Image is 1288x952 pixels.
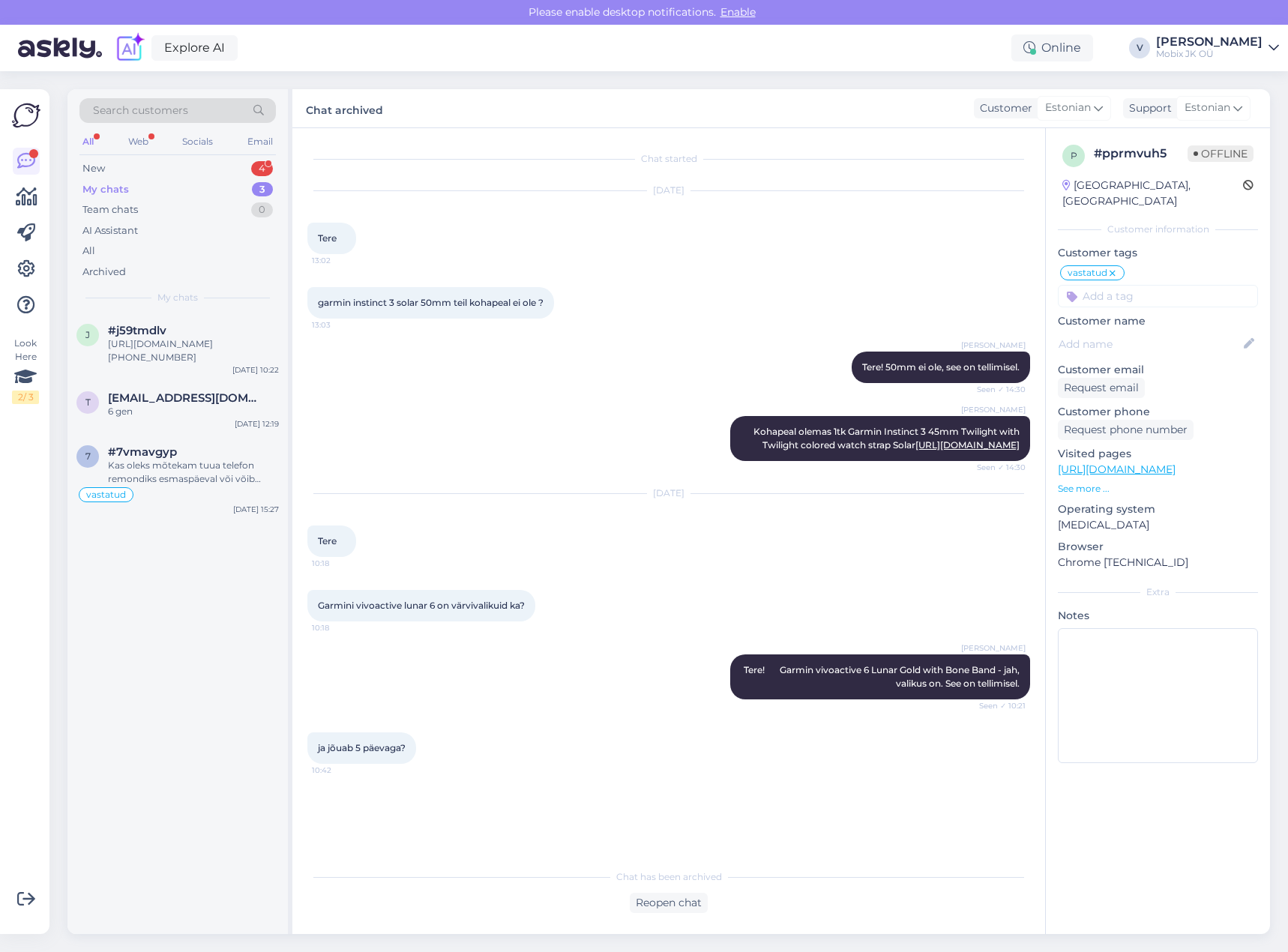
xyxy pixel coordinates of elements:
div: [DATE] 12:19 [235,418,279,430]
span: tiinatah@gmail.com [108,391,264,405]
div: New [82,161,105,176]
span: My chats [157,291,198,304]
span: p [1071,150,1077,161]
div: 4 [251,161,273,176]
div: Extra [1058,585,1258,599]
p: Customer email [1058,362,1258,378]
input: Add name [1059,336,1241,352]
span: Garmini vivoactive lunar 6 on värvivalikuid ka? [318,600,525,611]
span: Seen ✓ 14:30 [969,384,1026,395]
a: Explore AI [151,35,238,61]
div: [DATE] [307,486,1030,500]
p: See more ... [1058,482,1258,495]
div: [URL][DOMAIN_NAME][PHONE_NUMBER] [108,337,279,364]
div: [PERSON_NAME] [1156,36,1263,48]
div: Customer [974,100,1032,116]
img: explore-ai [114,32,145,64]
a: [URL][DOMAIN_NAME] [915,439,1020,451]
div: All [82,244,95,259]
span: Estonian [1045,100,1091,116]
div: [DATE] [307,184,1030,197]
div: 2 / 3 [12,391,39,404]
p: Notes [1058,608,1258,624]
div: Mobix JK OÜ [1156,48,1263,60]
span: 13:02 [312,255,368,266]
div: 3 [252,182,273,197]
div: Archived [82,265,126,280]
p: Visited pages [1058,446,1258,462]
span: Tere [318,232,337,244]
p: Customer phone [1058,404,1258,420]
p: Customer tags [1058,245,1258,261]
div: Customer information [1058,223,1258,236]
div: Support [1123,100,1172,116]
label: Chat archived [306,98,383,118]
span: 7 [85,451,91,462]
span: 10:42 [312,765,368,776]
span: Seen ✓ 14:30 [969,462,1026,473]
span: Tere [318,535,337,546]
span: Offline [1188,145,1254,162]
span: Search customers [93,103,188,118]
span: Estonian [1185,100,1230,116]
img: Askly Logo [12,101,40,130]
span: j [85,329,90,340]
div: 0 [251,202,273,217]
span: vastatud [1068,268,1107,277]
div: [GEOGRAPHIC_DATA], [GEOGRAPHIC_DATA] [1062,178,1243,209]
span: Enable [716,5,760,19]
span: garmin instinct 3 solar 50mm teil kohapeal ei ole ? [318,297,544,308]
div: Email [244,132,276,151]
div: Team chats [82,202,138,217]
p: Browser [1058,539,1258,555]
div: # pprmvuh5 [1094,145,1188,163]
span: [PERSON_NAME] [961,642,1026,654]
span: Tere! Garmin vivoactive 6 Lunar Gold with Bone Band - jah, valikus on. See on tellimisel. [744,664,1022,689]
p: Operating system [1058,501,1258,517]
span: 10:18 [312,622,368,633]
div: Online [1011,34,1093,61]
div: Chat started [307,152,1030,166]
span: vastatud [86,490,126,499]
span: [PERSON_NAME] [961,340,1026,351]
div: Look Here [12,337,39,404]
div: All [79,132,97,151]
span: t [85,397,91,408]
span: 13:03 [312,319,368,331]
div: My chats [82,182,129,197]
span: ja jõuab 5 päevaga? [318,742,406,753]
div: Web [125,132,151,151]
p: Chrome [TECHNICAL_ID] [1058,555,1258,570]
input: Add a tag [1058,285,1258,307]
span: Chat has been archived [616,870,722,884]
div: AI Assistant [82,223,138,238]
div: Request email [1058,378,1145,398]
div: Kas oleks mõtekam tuua telefon remondiks esmaspäeval või võib [PERSON_NAME]? [108,459,279,486]
div: 6 gen [108,405,279,418]
span: #j59tmdlv [108,324,166,337]
div: [DATE] 10:22 [232,364,279,376]
a: [URL][DOMAIN_NAME] [1058,463,1176,476]
div: Request phone number [1058,420,1194,440]
a: [PERSON_NAME]Mobix JK OÜ [1156,36,1279,60]
span: Seen ✓ 10:21 [969,700,1026,711]
div: [DATE] 15:27 [233,504,279,515]
div: V [1129,37,1150,58]
span: #7vmavgyp [108,445,177,459]
p: Customer name [1058,313,1258,329]
span: Tere! 50mm ei ole, see on tellimisel. [862,361,1020,373]
span: [PERSON_NAME] [961,404,1026,415]
span: Kohapeal olemas 1tk Garmin Instinct 3 45mm Twilight with Twilight colored watch strap Solar [753,426,1022,451]
div: Socials [179,132,216,151]
div: Reopen chat [630,893,708,913]
span: 10:18 [312,558,368,569]
p: [MEDICAL_DATA] [1058,517,1258,533]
